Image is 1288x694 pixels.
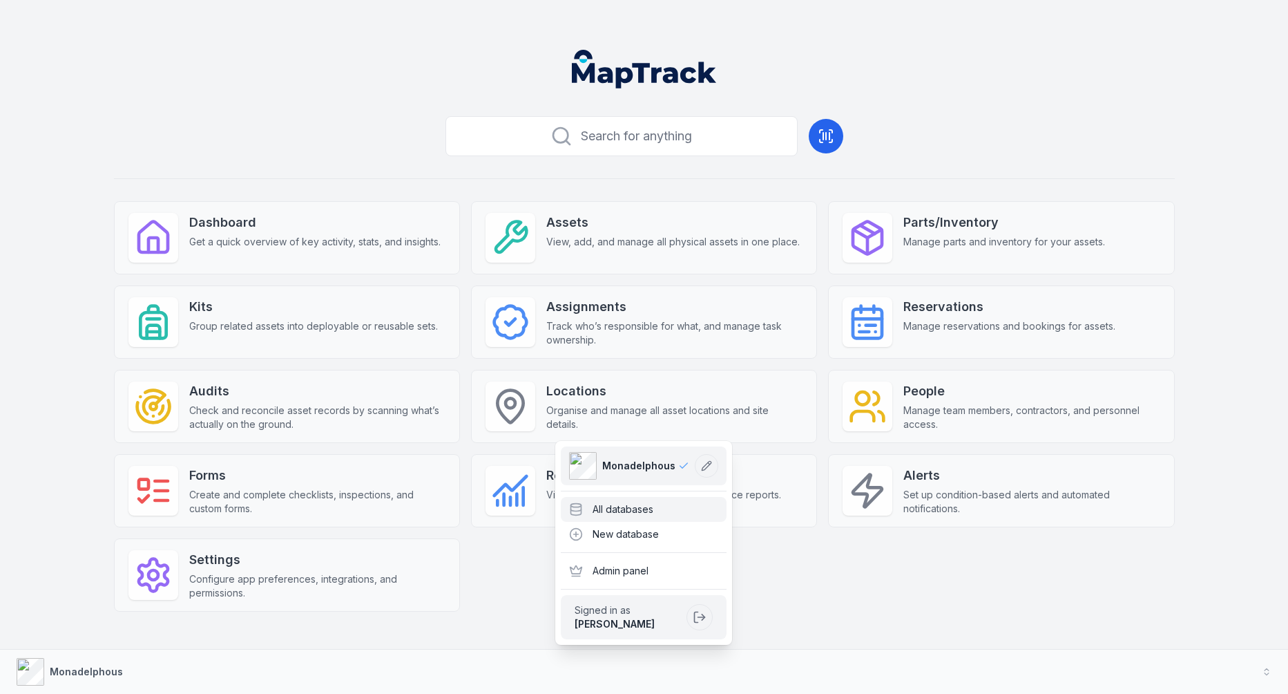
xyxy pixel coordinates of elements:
[555,441,732,645] div: Monadelphous
[575,618,655,630] strong: [PERSON_NAME]
[575,603,681,617] span: Signed in as
[50,666,123,677] strong: Monadelphous
[561,522,727,547] div: New database
[561,497,727,522] div: All databases
[602,459,675,473] span: Monadelphous
[561,559,727,583] div: Admin panel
